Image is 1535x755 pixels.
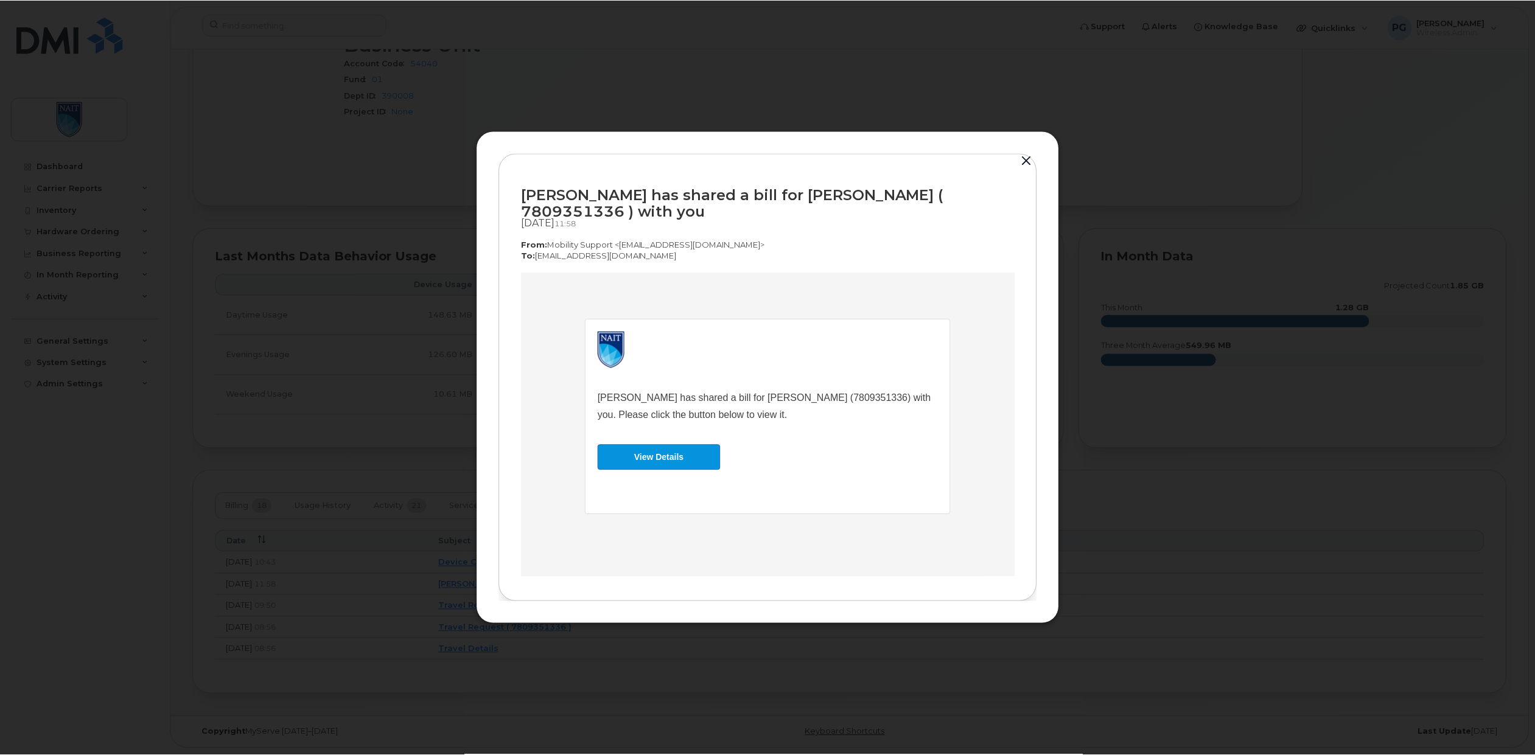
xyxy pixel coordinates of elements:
p: Mobility Support <[EMAIL_ADDRESS][DOMAIN_NAME]> [522,239,1016,251]
img: email_download__58_.png [77,59,103,96]
div: [DATE] [522,217,1016,229]
strong: To: [522,251,536,260]
a: View Details [77,172,200,198]
span: 11:58 [556,219,577,228]
p: [PERSON_NAME] has shared a bill for [PERSON_NAME] (7809351336) with you. Please click the button ... [77,117,418,151]
div: [PERSON_NAME] has shared a bill for [PERSON_NAME] ( 7809351336 ) with you [522,187,1016,220]
p: [EMAIL_ADDRESS][DOMAIN_NAME] [522,250,1016,262]
strong: From: [522,240,548,249]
